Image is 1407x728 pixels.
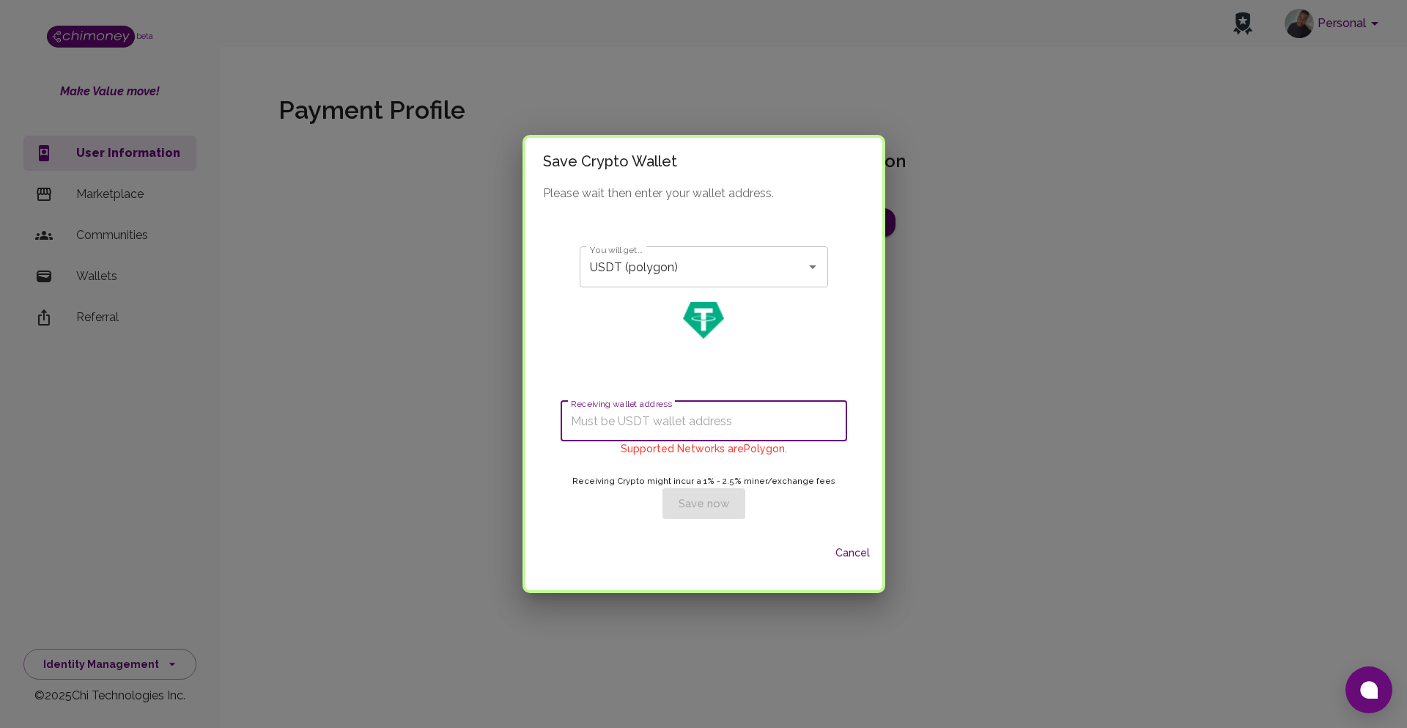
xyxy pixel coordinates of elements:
[1345,666,1392,713] button: Open chat window
[571,397,672,410] label: Receiving wallet address
[561,441,847,457] h6: Supported Networks are Polygon .
[543,185,865,202] p: Please wait then enter your wallet address.
[830,540,876,567] button: Cancel
[561,400,847,441] input: Must be USDT wallet address
[561,475,847,488] h6: Receiving Crypto might incur a 1% - 2.5% miner/exchange fees
[525,138,882,185] h2: Save Crypto Wallet
[683,302,725,339] img: Lx2mgSsMaMAcLVQNhte5EZC4RjtdEo4jgQrgPC9ZY070L8Bymif1LGXPNpAAAAAElFTkSuQmCC
[590,243,642,256] label: You will get...
[802,257,823,277] button: Open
